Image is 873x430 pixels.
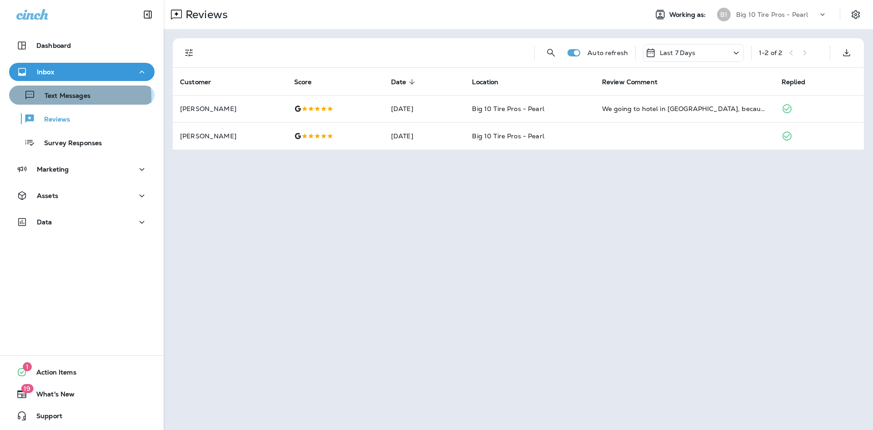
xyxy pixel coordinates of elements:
span: What's New [27,390,75,401]
p: Data [37,218,52,226]
span: Score [294,78,324,86]
td: [DATE] [384,122,465,150]
p: Survey Responses [35,139,102,148]
button: Collapse Sidebar [135,5,161,24]
p: [PERSON_NAME] [180,105,280,112]
span: Date [391,78,406,86]
span: Score [294,78,312,86]
p: Last 7 Days [660,49,696,56]
button: Survey Responses [9,133,155,152]
div: 1 - 2 of 2 [759,49,782,56]
button: Search Reviews [542,44,560,62]
button: Text Messages [9,86,155,105]
span: Location [472,78,498,86]
span: 1 [23,362,32,371]
button: 1Action Items [9,363,155,381]
p: Dashboard [36,42,71,49]
span: Big 10 Tire Pros - Pearl [472,132,544,140]
button: Settings [848,6,864,23]
button: Reviews [9,109,155,128]
span: Replied [782,78,817,86]
span: Replied [782,78,805,86]
span: 19 [21,384,33,393]
span: Support [27,412,62,423]
span: Date [391,78,418,86]
p: Assets [37,192,58,199]
p: Marketing [37,166,69,173]
p: Inbox [37,68,54,76]
button: Marketing [9,160,155,178]
p: Big 10 Tire Pros - Pearl [736,11,808,18]
button: Inbox [9,63,155,81]
button: Export as CSV [838,44,856,62]
td: [DATE] [384,95,465,122]
button: Assets [9,187,155,205]
p: [PERSON_NAME] [180,132,280,140]
span: Review Comment [602,78,657,86]
span: Big 10 Tire Pros - Pearl [472,105,544,113]
span: Working as: [669,11,708,19]
span: Location [472,78,510,86]
span: Action Items [27,369,76,379]
span: Customer [180,78,211,86]
span: Customer [180,78,223,86]
button: 19What's New [9,385,155,403]
p: Text Messages [35,92,90,101]
p: Auto refresh [587,49,628,56]
button: Dashboard [9,36,155,55]
div: B1 [717,8,731,21]
button: Filters [180,44,198,62]
div: We going to hotel in Pearl, because we were flying out the next day, when got a flat.Roadside ser... [602,104,767,113]
button: Data [9,213,155,231]
p: Reviews [35,116,70,124]
button: Support [9,407,155,425]
p: Reviews [182,8,228,21]
span: Review Comment [602,78,669,86]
